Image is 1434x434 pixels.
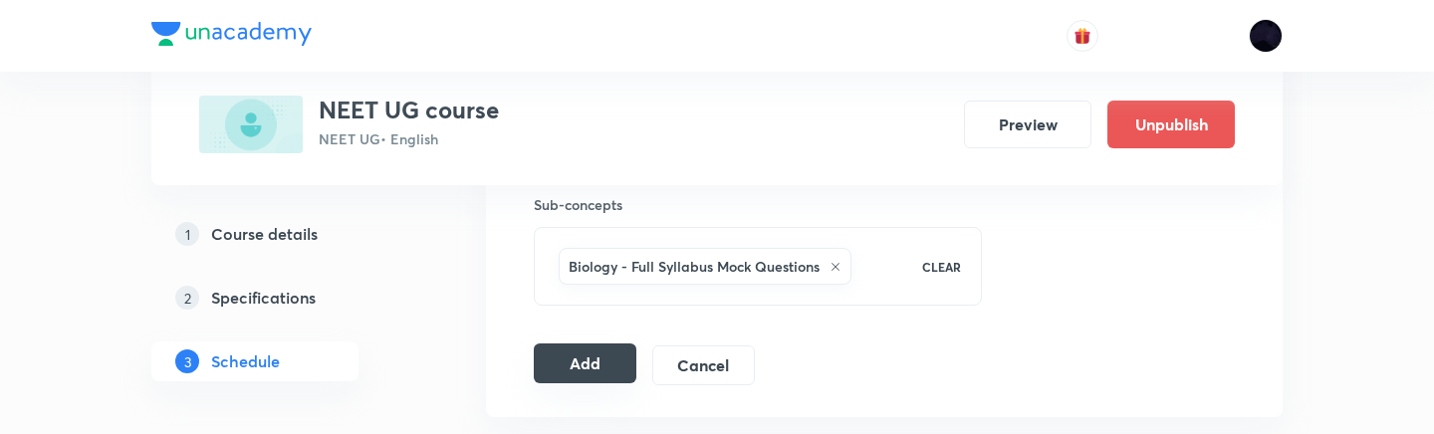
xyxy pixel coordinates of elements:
img: avatar [1074,27,1091,45]
h6: Sub-concepts [534,194,982,215]
p: 3 [175,349,199,373]
a: Company Logo [151,22,312,51]
h5: Schedule [211,349,280,373]
a: 1Course details [151,214,422,254]
h3: NEET UG course [319,96,499,124]
button: Cancel [652,345,755,385]
button: avatar [1067,20,1098,52]
img: Megha Gor [1249,19,1283,53]
p: CLEAR [922,258,961,276]
img: EF66053F-B37F-4BFF-BBC5-B393F372A222_plus.png [199,96,303,153]
button: Preview [964,101,1091,148]
img: Company Logo [151,22,312,46]
button: Unpublish [1107,101,1235,148]
h5: Course details [211,222,318,246]
a: 2Specifications [151,278,422,318]
p: 2 [175,286,199,310]
h6: Biology - Full Syllabus Mock Questions [569,256,820,277]
p: NEET UG • English [319,128,499,149]
button: Add [534,343,636,383]
p: 1 [175,222,199,246]
h5: Specifications [211,286,316,310]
